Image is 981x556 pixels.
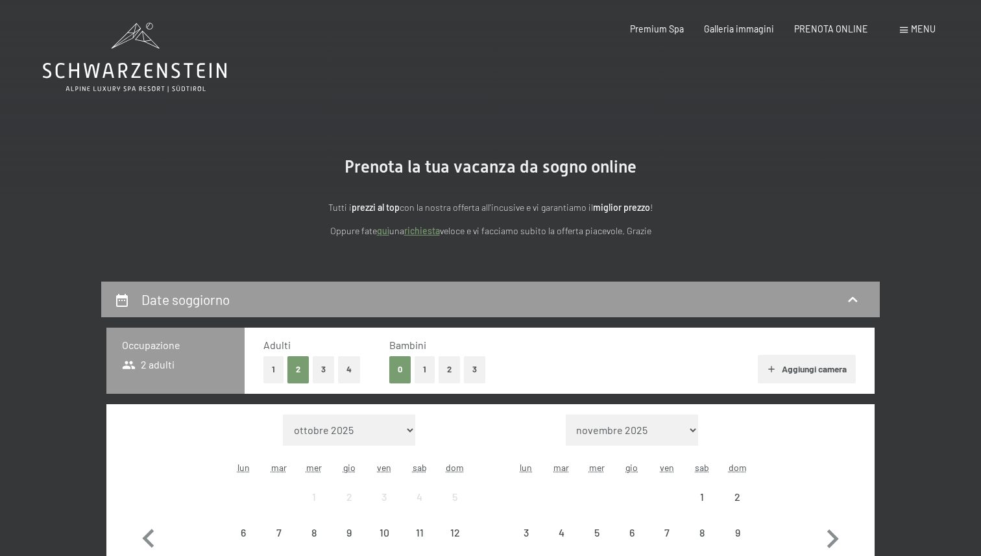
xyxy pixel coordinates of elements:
div: Mon Nov 03 2025 [509,515,544,550]
abbr: giovedì [625,462,638,473]
button: 3 [464,356,485,383]
button: 1 [263,356,284,383]
div: arrivo/check-in non effettuabile [437,515,472,550]
div: 3 [368,492,400,524]
a: quì [377,225,389,236]
button: 2 [287,356,309,383]
button: 2 [439,356,460,383]
div: arrivo/check-in non effettuabile [297,515,332,550]
abbr: domenica [729,462,747,473]
div: arrivo/check-in non effettuabile [226,515,261,550]
div: 2 [333,492,365,524]
abbr: domenica [446,462,464,473]
div: arrivo/check-in non effettuabile [402,515,437,550]
button: Aggiungi camera [758,355,856,383]
div: Fri Oct 10 2025 [367,515,402,550]
div: arrivo/check-in non effettuabile [649,515,684,550]
abbr: giovedì [343,462,356,473]
div: arrivo/check-in non effettuabile [684,479,720,514]
div: Sun Nov 02 2025 [720,479,755,514]
div: Sat Nov 01 2025 [684,479,720,514]
abbr: venerdì [660,462,674,473]
a: PRENOTA ONLINE [794,23,868,34]
div: arrivo/check-in non effettuabile [720,479,755,514]
a: richiesta [404,225,440,236]
div: arrivo/check-in non effettuabile [684,515,720,550]
div: arrivo/check-in non effettuabile [579,515,614,550]
div: Fri Nov 07 2025 [649,515,684,550]
h2: Date soggiorno [141,291,230,308]
div: Sun Oct 12 2025 [437,515,472,550]
button: 1 [415,356,435,383]
span: Prenota la tua vacanza da sogno online [345,157,636,176]
div: Mon Oct 06 2025 [226,515,261,550]
div: 2 [721,492,754,524]
div: Sat Oct 11 2025 [402,515,437,550]
p: Oppure fate una veloce e vi facciamo subito la offerta piacevole. Grazie [205,224,776,239]
button: 3 [313,356,334,383]
abbr: martedì [553,462,569,473]
div: arrivo/check-in non effettuabile [261,515,296,550]
div: arrivo/check-in non effettuabile [437,479,472,514]
div: arrivo/check-in non effettuabile [402,479,437,514]
div: Tue Nov 04 2025 [544,515,579,550]
span: Menu [911,23,936,34]
button: 4 [338,356,360,383]
span: 2 adulti [122,357,175,372]
div: arrivo/check-in non effettuabile [544,515,579,550]
abbr: martedì [271,462,287,473]
abbr: lunedì [520,462,532,473]
abbr: mercoledì [589,462,605,473]
div: arrivo/check-in non effettuabile [614,515,649,550]
div: Fri Oct 03 2025 [367,479,402,514]
div: 5 [439,492,471,524]
div: Wed Oct 08 2025 [297,515,332,550]
span: Bambini [389,339,426,351]
strong: miglior prezzo [593,202,650,213]
div: Sat Oct 04 2025 [402,479,437,514]
div: Sat Nov 08 2025 [684,515,720,550]
strong: prezzi al top [352,202,400,213]
a: Galleria immagini [704,23,774,34]
span: Adulti [263,339,291,351]
div: Wed Oct 01 2025 [297,479,332,514]
div: arrivo/check-in non effettuabile [332,479,367,514]
div: Thu Oct 02 2025 [332,479,367,514]
abbr: sabato [695,462,709,473]
div: 1 [686,492,718,524]
abbr: mercoledì [306,462,322,473]
div: arrivo/check-in non effettuabile [367,515,402,550]
div: Sun Nov 09 2025 [720,515,755,550]
div: Wed Nov 05 2025 [579,515,614,550]
div: Thu Nov 06 2025 [614,515,649,550]
div: Sun Oct 05 2025 [437,479,472,514]
button: 0 [389,356,411,383]
div: arrivo/check-in non effettuabile [509,515,544,550]
div: 1 [298,492,330,524]
div: arrivo/check-in non effettuabile [720,515,755,550]
abbr: sabato [413,462,427,473]
p: Tutti i con la nostra offerta all'incusive e vi garantiamo il ! [205,200,776,215]
div: arrivo/check-in non effettuabile [367,479,402,514]
a: Premium Spa [630,23,684,34]
div: arrivo/check-in non effettuabile [297,479,332,514]
abbr: lunedì [237,462,250,473]
div: 4 [404,492,436,524]
h3: Occupazione [122,338,229,352]
div: arrivo/check-in non effettuabile [332,515,367,550]
div: Tue Oct 07 2025 [261,515,296,550]
div: Thu Oct 09 2025 [332,515,367,550]
abbr: venerdì [377,462,391,473]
